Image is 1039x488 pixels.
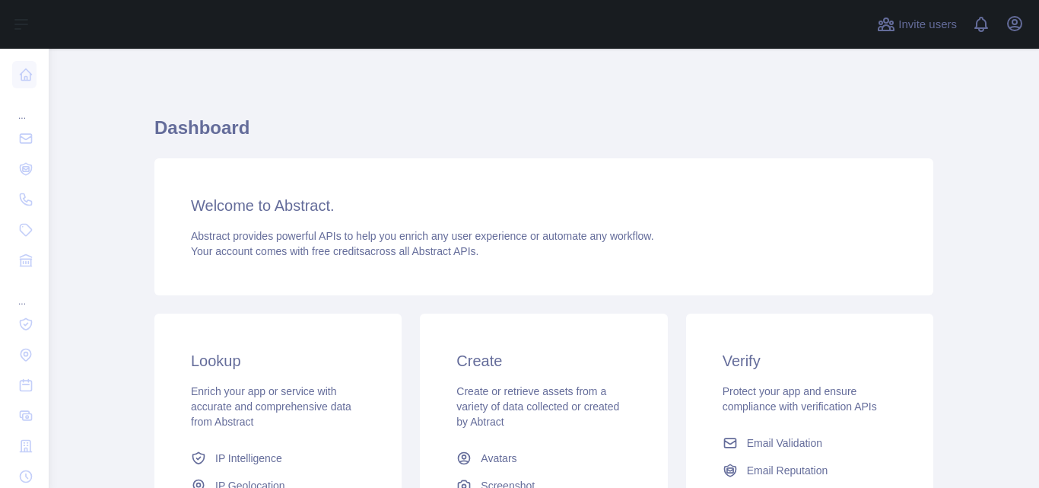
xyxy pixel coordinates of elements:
[898,16,957,33] span: Invite users
[12,277,37,308] div: ...
[191,245,478,257] span: Your account comes with across all Abstract APIs.
[450,445,637,472] a: Avatars
[191,195,897,216] h3: Welcome to Abstract.
[716,429,903,457] a: Email Validation
[215,451,282,466] span: IP Intelligence
[874,12,960,37] button: Invite users
[747,435,822,451] span: Email Validation
[191,350,365,372] h3: Lookup
[723,350,897,372] h3: Verify
[191,385,351,428] span: Enrich your app or service with accurate and comprehensive data from Abstract
[723,385,877,413] span: Protect your app and ensure compliance with verification APIs
[185,445,371,472] a: IP Intelligence
[12,91,37,122] div: ...
[456,385,619,428] span: Create or retrieve assets from a variety of data collected or created by Abtract
[481,451,516,466] span: Avatars
[154,116,933,152] h1: Dashboard
[312,245,364,257] span: free credits
[747,463,828,478] span: Email Reputation
[456,350,631,372] h3: Create
[716,457,903,484] a: Email Reputation
[191,230,654,242] span: Abstract provides powerful APIs to help you enrich any user experience or automate any workflow.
